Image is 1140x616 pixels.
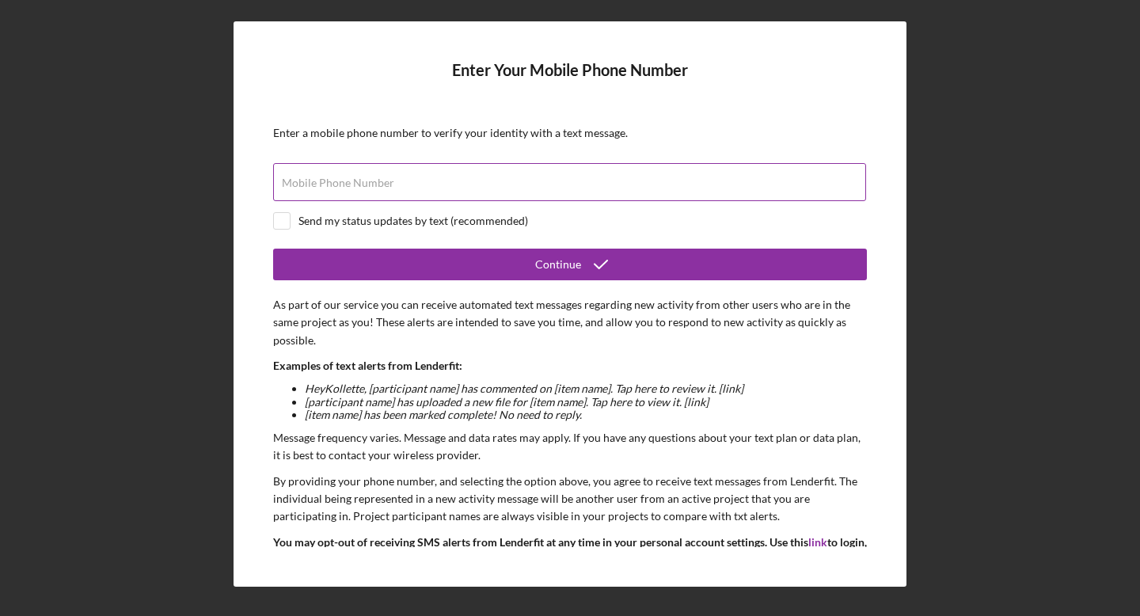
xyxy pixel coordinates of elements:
p: Examples of text alerts from Lenderfit: [273,357,867,375]
div: Continue [535,249,581,280]
p: Message frequency varies. Message and data rates may apply. If you have any questions about your ... [273,429,867,465]
p: As part of our service you can receive automated text messages regarding new activity from other ... [273,296,867,349]
li: [participant name] has uploaded a new file for [item name]. Tap here to view it. [link] [305,396,867,409]
p: You may opt-out of receiving SMS alerts from Lenderfit at any time in your personal account setti... [273,534,867,605]
p: By providing your phone number, and selecting the option above, you agree to receive text message... [273,473,867,526]
li: Hey Kollette , [participant name] has commented on [item name]. Tap here to review it. [link] [305,382,867,395]
label: Mobile Phone Number [282,177,394,189]
div: Send my status updates by text (recommended) [298,215,528,227]
a: link [808,535,827,549]
li: [item name] has been marked complete! No need to reply. [305,409,867,421]
div: Enter a mobile phone number to verify your identity with a text message. [273,127,867,139]
button: Continue [273,249,867,280]
h4: Enter Your Mobile Phone Number [273,61,867,103]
